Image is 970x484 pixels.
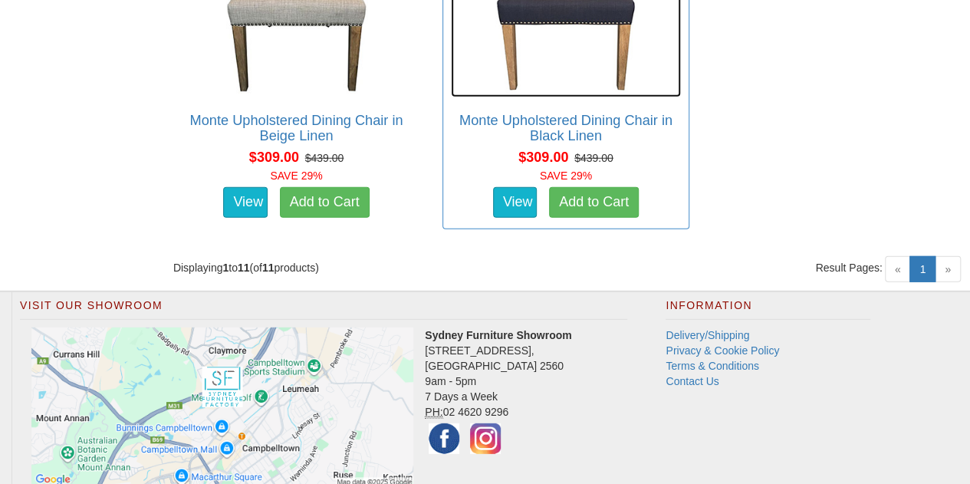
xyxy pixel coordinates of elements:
[540,170,592,182] font: SAVE 29%
[190,113,403,143] a: Monte Upholstered Dining Chair in Beige Linen
[909,256,935,282] a: 1
[666,375,718,387] a: Contact Us
[222,262,229,274] strong: 1
[425,420,463,458] img: Facebook
[270,170,322,182] font: SAVE 29%
[425,329,571,341] strong: Sydney Furniture Showroom
[262,262,275,274] strong: 11
[305,152,344,164] del: $439.00
[280,187,370,218] a: Add to Cart
[493,187,538,218] a: View
[20,300,627,320] h2: Visit Our Showroom
[425,406,442,419] abbr: Phone
[666,329,749,341] a: Delivery/Shipping
[162,260,566,275] div: Displaying to (of products)
[935,256,961,282] span: »
[549,187,639,218] a: Add to Cart
[574,152,613,164] del: $439.00
[223,187,268,218] a: View
[518,150,568,165] span: $309.00
[666,360,758,372] a: Terms & Conditions
[249,150,299,165] span: $309.00
[666,344,779,357] a: Privacy & Cookie Policy
[815,260,882,275] span: Result Pages:
[466,420,505,458] img: Instagram
[666,300,870,320] h2: Information
[459,113,672,143] a: Monte Upholstered Dining Chair in Black Linen
[238,262,250,274] strong: 11
[885,256,911,282] span: «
